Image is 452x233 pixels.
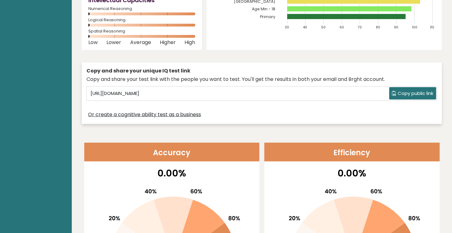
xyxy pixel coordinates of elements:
span: High [185,41,195,44]
p: 0.00% [268,166,436,180]
tspan: 80 [376,25,380,30]
span: Numerical Reasoning [88,7,195,10]
span: Lower [106,41,121,44]
p: 0.00% [88,166,256,180]
a: Or create a cognitive ability test as a business [88,111,201,118]
tspan: Primary [260,14,275,19]
header: Efficiency [264,143,440,161]
tspan: Age Min - 18 [252,7,275,12]
tspan: 110 [430,25,435,30]
tspan: 40 [303,25,307,30]
span: Higher [160,41,176,44]
button: Copy public link [389,87,436,100]
tspan: 50 [322,25,326,30]
div: Copy and share your test link with the people you want to test. You'll get the results in both yo... [86,76,437,83]
span: Spatial Reasoning [88,30,195,32]
span: Logical Reasoning [88,19,195,21]
div: Copy and share your unique IQ test link [86,67,437,75]
span: Copy public link [398,90,434,97]
header: Accuracy [84,143,260,161]
span: Average [130,41,151,44]
span: Low [88,41,98,44]
tspan: 100 [412,25,418,30]
tspan: 30 [285,25,289,30]
tspan: 70 [358,25,362,30]
tspan: 60 [340,25,344,30]
tspan: 90 [394,25,398,30]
